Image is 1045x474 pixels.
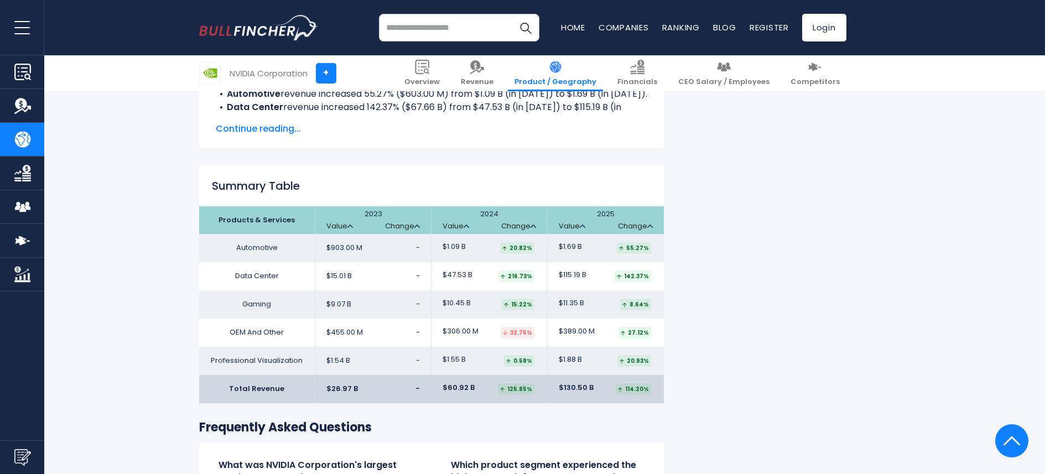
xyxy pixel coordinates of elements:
[326,272,352,281] span: $15.01 B
[618,222,653,231] a: Change
[326,356,350,366] span: $1.54 B
[617,77,657,87] span: Financials
[216,122,647,136] span: Continue reading...
[199,178,664,194] h2: Summary Table
[512,14,539,41] button: Search
[385,222,420,231] a: Change
[620,299,651,310] div: 8.64%
[502,299,534,310] div: 15.22%
[559,242,582,252] span: $1.69 B
[199,375,315,403] td: Total Revenue
[672,55,776,91] a: CEO Salary / Employees
[200,62,221,84] img: NVDA logo
[443,383,475,393] span: $60.92 B
[559,355,582,364] span: $1.88 B
[498,383,534,395] div: 125.85%
[443,355,466,364] span: $1.55 B
[501,327,534,338] div: 32.75%
[415,383,420,394] span: -
[559,299,584,308] span: $11.35 B
[326,222,353,231] a: Value
[599,22,649,33] a: Companies
[559,383,594,393] span: $130.50 B
[416,242,420,253] span: -
[443,270,472,280] span: $47.53 B
[227,87,280,100] b: Automotive
[316,63,336,84] a: +
[199,347,315,375] td: Professional Visualization
[199,15,318,40] img: bullfincher logo
[398,55,446,91] a: Overview
[662,22,700,33] a: Ranking
[216,101,647,127] li: revenue increased 142.37% ($67.66 B) from $47.53 B (in [DATE]) to $115.19 B (in [DATE]).
[443,242,466,252] span: $1.09 B
[802,14,846,41] a: Login
[199,262,315,290] td: Data Center
[461,77,493,87] span: Revenue
[326,328,363,337] span: $455.00 M
[617,355,651,367] div: 20.93%
[750,22,789,33] a: Register
[498,270,534,282] div: 216.73%
[678,77,770,87] span: CEO Salary / Employees
[713,22,736,33] a: Blog
[416,270,420,281] span: -
[199,290,315,319] td: Gaming
[561,22,585,33] a: Home
[617,242,651,254] div: 55.27%
[443,222,469,231] a: Value
[326,300,351,309] span: $9.07 B
[791,77,840,87] span: Competitors
[616,383,651,395] div: 114.20%
[199,206,315,234] th: Products & Services
[618,327,651,338] div: 27.12%
[199,319,315,347] td: OEM And Other
[500,242,534,254] div: 20.82%
[199,234,315,262] td: Automotive
[216,87,647,101] li: revenue increased 55.27% ($603.00 M) from $1.09 B (in [DATE]) to $1.69 B (in [DATE]).
[326,384,358,394] span: $26.97 B
[315,206,431,234] th: 2023
[559,327,595,336] span: $389.00 M
[416,355,420,366] span: -
[559,270,586,280] span: $115.19 B
[784,55,846,91] a: Competitors
[501,222,536,231] a: Change
[611,55,664,91] a: Financials
[559,222,585,231] a: Value
[443,299,471,308] span: $10.45 B
[443,327,479,336] span: $306.00 M
[230,67,308,80] div: NVIDIA Corporation
[548,206,664,234] th: 2025
[416,299,420,309] span: -
[199,15,318,40] a: Go to homepage
[615,270,651,282] div: 142.37%
[514,77,596,87] span: Product / Geography
[454,55,500,91] a: Revenue
[404,77,440,87] span: Overview
[199,420,664,436] h3: Frequently Asked Questions
[504,355,534,367] div: 0.58%
[416,327,420,337] span: -
[508,55,603,91] a: Product / Geography
[431,206,548,234] th: 2024
[326,243,362,253] span: $903.00 M
[227,101,283,113] b: Data Center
